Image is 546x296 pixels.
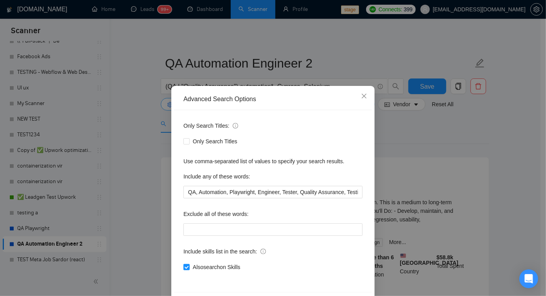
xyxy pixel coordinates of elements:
[519,269,538,288] div: Open Intercom Messenger
[361,93,367,99] span: close
[233,123,238,128] span: info-circle
[183,121,238,130] span: Only Search Titles:
[190,137,241,146] span: Only Search Titles
[190,263,243,271] span: Also search on Skills
[183,208,249,220] label: Exclude all of these words:
[183,95,363,103] div: Advanced Search Options
[354,86,375,107] button: Close
[183,247,266,256] span: Include skills list in the search:
[260,249,266,254] span: info-circle
[183,157,363,166] div: Use comma-separated list of values to specify your search results.
[183,170,250,183] label: Include any of these words:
